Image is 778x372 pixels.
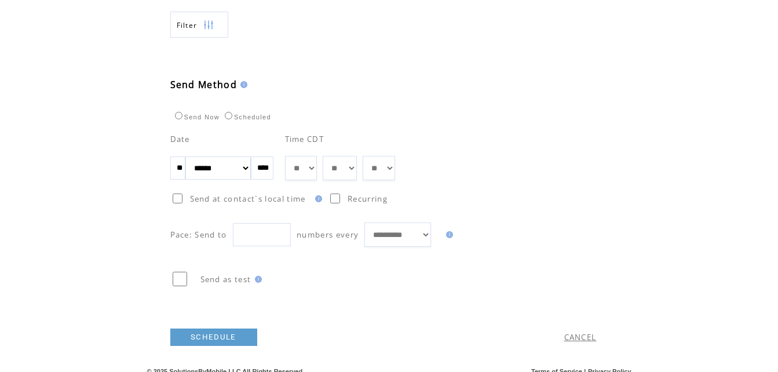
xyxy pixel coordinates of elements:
a: SCHEDULE [170,329,257,346]
input: Send Now [175,112,182,119]
span: numbers every [297,229,359,240]
span: Pace: Send to [170,229,227,240]
span: Send as test [200,274,251,285]
img: help.gif [443,231,453,238]
a: Filter [170,12,228,38]
label: Scheduled [222,114,271,121]
span: Time CDT [285,134,324,144]
img: help.gif [312,195,322,202]
label: Send Now [172,114,220,121]
img: filters.png [203,12,214,38]
span: Show filters [177,20,198,30]
span: Recurring [348,194,388,204]
input: Scheduled [225,112,232,119]
span: Send Method [170,78,238,91]
img: help.gif [237,81,247,88]
img: help.gif [251,276,262,283]
a: CANCEL [564,332,597,342]
span: Date [170,134,190,144]
span: Send at contact`s local time [190,194,306,204]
